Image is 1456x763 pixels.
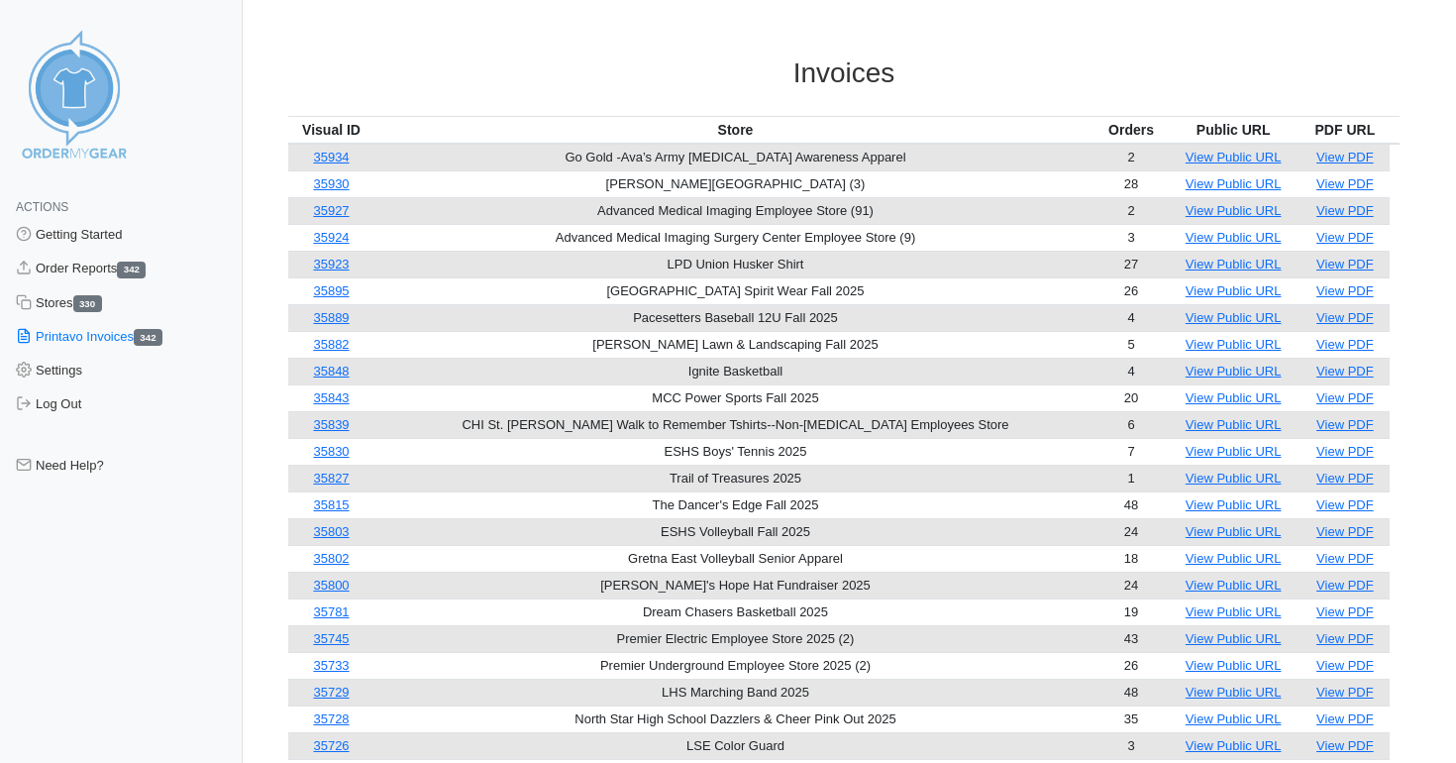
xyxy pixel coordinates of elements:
td: Dream Chasers Basketball 2025 [374,599,1096,625]
td: 2 [1096,197,1166,224]
a: View Public URL [1186,203,1282,218]
td: 18 [1096,545,1166,572]
a: View PDF [1316,551,1374,566]
a: 35934 [313,150,349,164]
a: 35745 [313,631,349,646]
th: Store [374,116,1096,144]
td: Advanced Medical Imaging Surgery Center Employee Store (9) [374,224,1096,251]
span: 330 [73,295,102,312]
td: ESHS Volleyball Fall 2025 [374,518,1096,545]
td: 7 [1096,438,1166,465]
a: View Public URL [1186,711,1282,726]
a: 35843 [313,390,349,405]
td: 19 [1096,599,1166,625]
td: LPD Union Husker Shirt [374,251,1096,277]
td: 24 [1096,518,1166,545]
a: 35728 [313,711,349,726]
td: CHI St. [PERSON_NAME] Walk to Remember Tshirts--Non-[MEDICAL_DATA] Employees Store [374,411,1096,438]
a: View PDF [1316,471,1374,486]
a: View Public URL [1186,658,1282,673]
a: View PDF [1316,524,1374,539]
a: 35848 [313,364,349,379]
a: 35803 [313,524,349,539]
th: Public URL [1166,116,1300,144]
a: View Public URL [1186,257,1282,272]
a: View PDF [1316,711,1374,726]
a: View Public URL [1186,150,1282,164]
td: 1 [1096,465,1166,491]
a: 35930 [313,176,349,191]
a: 35827 [313,471,349,486]
td: 43 [1096,625,1166,652]
a: 35781 [313,604,349,619]
td: Ignite Basketball [374,358,1096,384]
a: 35923 [313,257,349,272]
a: View PDF [1316,283,1374,298]
td: [GEOGRAPHIC_DATA] Spirit Wear Fall 2025 [374,277,1096,304]
a: 35726 [313,738,349,753]
a: View Public URL [1186,551,1282,566]
a: View PDF [1316,578,1374,593]
a: View Public URL [1186,283,1282,298]
a: 35802 [313,551,349,566]
a: View Public URL [1186,337,1282,352]
a: View Public URL [1186,685,1282,700]
a: View Public URL [1186,631,1282,646]
td: Pacesetters Baseball 12U Fall 2025 [374,304,1096,331]
span: Actions [16,200,68,214]
a: View Public URL [1186,230,1282,245]
a: View Public URL [1186,471,1282,486]
td: 27 [1096,251,1166,277]
a: View Public URL [1186,176,1282,191]
a: View PDF [1316,390,1374,405]
a: 35830 [313,444,349,459]
a: View Public URL [1186,364,1282,379]
a: View PDF [1316,257,1374,272]
td: Trail of Treasures 2025 [374,465,1096,491]
td: Advanced Medical Imaging Employee Store (91) [374,197,1096,224]
td: 4 [1096,304,1166,331]
td: 26 [1096,652,1166,679]
a: View PDF [1316,497,1374,512]
a: View Public URL [1186,578,1282,593]
h3: Invoices [288,56,1400,90]
td: Go Gold -Ava’s Army [MEDICAL_DATA] Awareness Apparel [374,144,1096,171]
a: View PDF [1316,738,1374,753]
a: View PDF [1316,310,1374,325]
td: Premier Underground Employee Store 2025 (2) [374,652,1096,679]
td: MCC Power Sports Fall 2025 [374,384,1096,411]
a: 35839 [313,417,349,432]
a: View PDF [1316,444,1374,459]
a: 35882 [313,337,349,352]
a: View Public URL [1186,417,1282,432]
td: Premier Electric Employee Store 2025 (2) [374,625,1096,652]
td: 28 [1096,170,1166,197]
a: 35924 [313,230,349,245]
td: 3 [1096,224,1166,251]
td: 20 [1096,384,1166,411]
th: Orders [1096,116,1166,144]
a: 35800 [313,578,349,593]
td: LSE Color Guard [374,732,1096,759]
a: 35815 [313,497,349,512]
td: 48 [1096,679,1166,706]
a: View PDF [1316,364,1374,379]
a: View Public URL [1186,604,1282,619]
td: Gretna East Volleyball Senior Apparel [374,545,1096,572]
a: View PDF [1316,337,1374,352]
a: 35927 [313,203,349,218]
a: View Public URL [1186,390,1282,405]
td: 35 [1096,706,1166,732]
a: View Public URL [1186,524,1282,539]
td: The Dancer's Edge Fall 2025 [374,491,1096,518]
td: ESHS Boys' Tennis 2025 [374,438,1096,465]
a: View Public URL [1186,444,1282,459]
td: LHS Marching Band 2025 [374,679,1096,706]
td: 3 [1096,732,1166,759]
td: North Star High School Dazzlers & Cheer Pink Out 2025 [374,706,1096,732]
a: View Public URL [1186,310,1282,325]
a: View PDF [1316,203,1374,218]
a: View PDF [1316,604,1374,619]
td: 4 [1096,358,1166,384]
a: 35729 [313,685,349,700]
